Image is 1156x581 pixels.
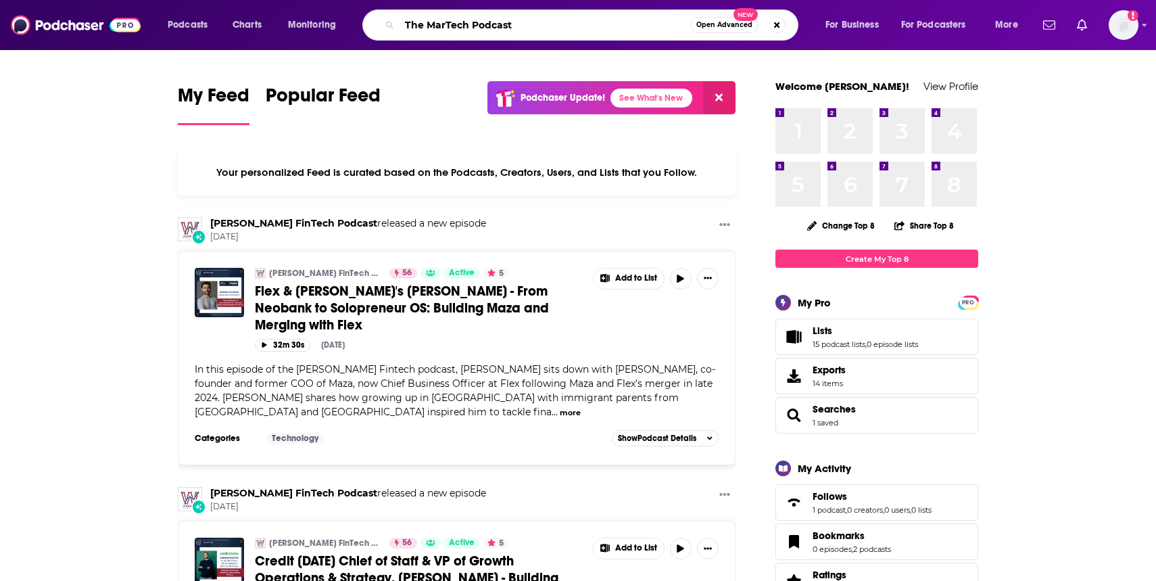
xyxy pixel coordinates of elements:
a: Follows [813,490,932,503]
a: 2 podcasts [853,544,891,554]
span: Charts [233,16,262,34]
span: 56 [402,266,412,280]
span: More [995,16,1018,34]
a: [PERSON_NAME] FinTech Podcast [269,268,381,279]
button: Show More Button [697,538,719,559]
button: Show More Button [714,487,736,504]
button: 32m 30s [255,339,310,352]
span: Follows [813,490,847,503]
span: Flex & [PERSON_NAME]'s [PERSON_NAME] - From Neobank to Solopreneur OS: Building Maza and Merging ... [255,283,549,333]
button: more [560,407,581,419]
span: , [883,505,884,515]
span: Show Podcast Details [618,434,696,443]
span: Add to List [615,273,657,283]
a: Create My Top 8 [775,250,978,268]
button: Show More Button [594,538,664,559]
span: Searches [775,397,978,434]
a: Follows [780,493,807,512]
a: 56 [389,538,417,549]
a: Bookmarks [813,530,891,542]
a: 56 [389,268,417,279]
span: Bookmarks [813,530,865,542]
a: 1 podcast [813,505,846,515]
img: Podchaser - Follow, Share and Rate Podcasts [11,12,141,38]
span: , [852,544,853,554]
span: Bookmarks [775,524,978,560]
span: Open Advanced [696,22,752,28]
button: open menu [816,14,896,36]
button: 5 [483,268,508,279]
a: Active [443,538,480,549]
button: Change Top 8 [799,217,883,234]
span: My Feed [178,84,249,115]
span: In this episode of the [PERSON_NAME] Fintech podcast, [PERSON_NAME] sits down with [PERSON_NAME],... [195,363,715,418]
span: [DATE] [210,501,486,513]
button: Show More Button [714,217,736,234]
span: For Podcasters [901,16,966,34]
span: Follows [775,484,978,521]
button: open menu [279,14,354,36]
svg: Add a profile image [1128,10,1138,21]
a: Technology [266,433,324,444]
a: Wharton FinTech Podcast [210,487,377,499]
img: Wharton FinTech Podcast [178,217,202,241]
div: Your personalized Feed is curated based on the Podcasts, Creators, Users, and Lists that you Follow. [178,149,736,195]
span: Ratings [813,569,846,581]
span: , [910,505,911,515]
a: See What's New [610,89,692,108]
span: Lists [775,319,978,355]
span: New [733,8,758,21]
button: Show profile menu [1109,10,1138,40]
a: Show notifications dropdown [1038,14,1061,37]
button: 5 [483,538,508,549]
img: Wharton FinTech Podcast [255,538,266,549]
a: Show notifications dropdown [1071,14,1092,37]
img: Wharton FinTech Podcast [178,487,202,511]
img: User Profile [1109,10,1138,40]
a: Lists [813,325,918,337]
button: open menu [892,14,986,36]
a: [PERSON_NAME] FinTech Podcast [269,538,381,549]
span: , [846,505,847,515]
button: Open AdvancedNew [690,17,758,33]
span: Active [449,266,475,280]
a: 0 creators [847,505,883,515]
span: Active [449,536,475,550]
a: Charts [224,14,270,36]
button: open menu [158,14,225,36]
span: For Business [825,16,879,34]
a: 1 saved [813,418,838,427]
a: Exports [775,358,978,394]
a: My Feed [178,84,249,125]
div: [DATE] [321,340,345,350]
a: PRO [960,297,976,307]
h3: Categories [195,433,256,444]
span: Exports [813,364,846,376]
img: Flex & Maza's Robbie Figueroa - From Neobank to Solopreneur OS: Building Maza and Merging with Flex [195,268,244,317]
span: , [865,340,867,349]
span: Monitoring [288,16,336,34]
a: Welcome [PERSON_NAME]! [775,80,909,93]
a: Lists [780,327,807,346]
span: [DATE] [210,231,486,243]
button: Share Top 8 [894,212,955,239]
img: Wharton FinTech Podcast [255,268,266,279]
h3: released a new episode [210,217,486,230]
a: Searches [813,403,856,415]
a: 0 episode lists [867,340,918,349]
div: My Activity [798,462,851,475]
a: 15 podcast lists [813,340,865,349]
a: View Profile [923,80,978,93]
p: Podchaser Update! [521,92,605,103]
a: Flex & [PERSON_NAME]'s [PERSON_NAME] - From Neobank to Solopreneur OS: Building Maza and Merging ... [255,283,583,333]
a: Searches [780,406,807,425]
span: ... [552,406,558,418]
button: open menu [986,14,1035,36]
a: 0 lists [911,505,932,515]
